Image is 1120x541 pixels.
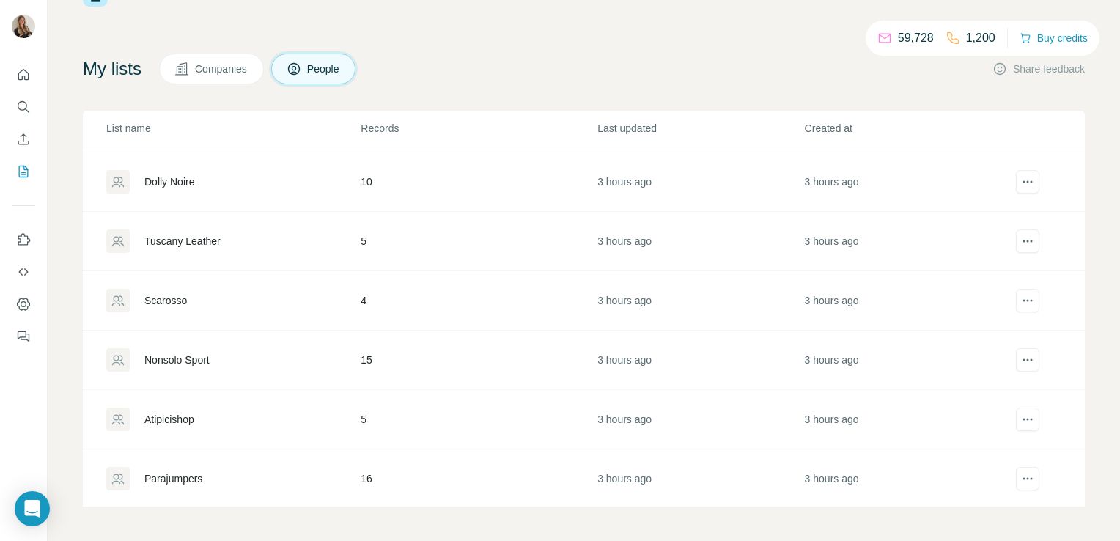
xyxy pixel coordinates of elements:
button: Buy credits [1020,28,1088,48]
td: 3 hours ago [597,271,803,331]
button: actions [1016,408,1039,431]
div: Nonsolo Sport [144,353,210,367]
p: List name [106,121,359,136]
button: actions [1016,170,1039,194]
p: 59,728 [898,29,934,47]
div: Parajumpers [144,471,202,486]
div: Dolly Noire [144,174,194,189]
h4: My lists [83,57,141,81]
button: actions [1016,467,1039,490]
img: Avatar [12,15,35,38]
p: Records [361,121,596,136]
div: Open Intercom Messenger [15,491,50,526]
button: Dashboard [12,291,35,317]
td: 3 hours ago [804,449,1011,509]
td: 3 hours ago [597,449,803,509]
span: People [307,62,341,76]
button: actions [1016,229,1039,253]
button: Search [12,94,35,120]
button: My lists [12,158,35,185]
button: Share feedback [992,62,1085,76]
div: Atipicishop [144,412,194,427]
td: 3 hours ago [597,212,803,271]
div: Scarosso [144,293,187,308]
p: Last updated [597,121,803,136]
td: 15 [360,331,597,390]
td: 3 hours ago [804,390,1011,449]
p: Created at [805,121,1010,136]
td: 10 [360,152,597,212]
span: Companies [195,62,248,76]
td: 3 hours ago [804,152,1011,212]
button: actions [1016,289,1039,312]
div: Tuscany Leather [144,234,221,249]
button: Use Surfe on LinkedIn [12,227,35,253]
button: Use Surfe API [12,259,35,285]
button: Feedback [12,323,35,350]
p: 1,200 [966,29,995,47]
td: 3 hours ago [597,390,803,449]
td: 3 hours ago [597,152,803,212]
button: actions [1016,348,1039,372]
td: 3 hours ago [804,212,1011,271]
td: 3 hours ago [804,331,1011,390]
td: 5 [360,212,597,271]
td: 4 [360,271,597,331]
td: 16 [360,449,597,509]
td: 3 hours ago [597,331,803,390]
button: Enrich CSV [12,126,35,152]
button: Quick start [12,62,35,88]
td: 3 hours ago [804,271,1011,331]
td: 5 [360,390,597,449]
